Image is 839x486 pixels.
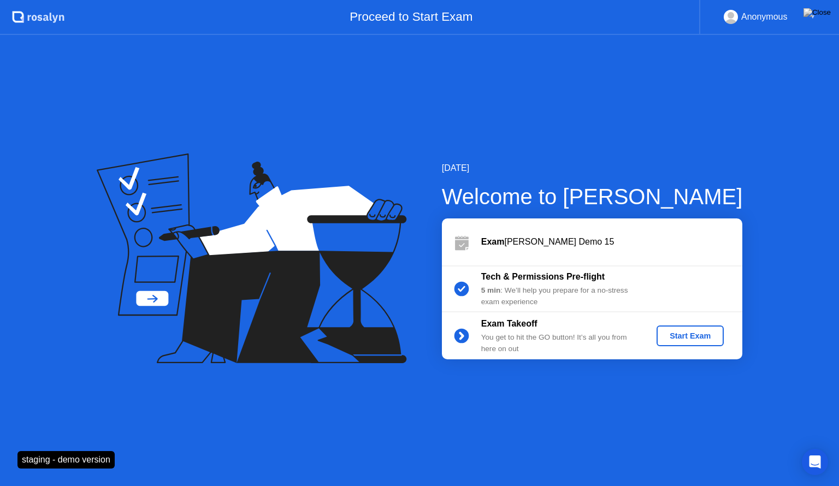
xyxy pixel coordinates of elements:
[17,451,115,469] div: staging - demo version
[657,325,724,346] button: Start Exam
[803,8,831,17] img: Close
[802,449,828,475] div: Open Intercom Messenger
[481,286,501,294] b: 5 min
[481,235,742,248] div: [PERSON_NAME] Demo 15
[481,319,537,328] b: Exam Takeoff
[481,237,505,246] b: Exam
[741,10,788,24] div: Anonymous
[442,180,743,213] div: Welcome to [PERSON_NAME]
[481,285,639,307] div: : We’ll help you prepare for a no-stress exam experience
[481,332,639,354] div: You get to hit the GO button! It’s all you from here on out
[481,272,605,281] b: Tech & Permissions Pre-flight
[661,331,719,340] div: Start Exam
[442,162,743,175] div: [DATE]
